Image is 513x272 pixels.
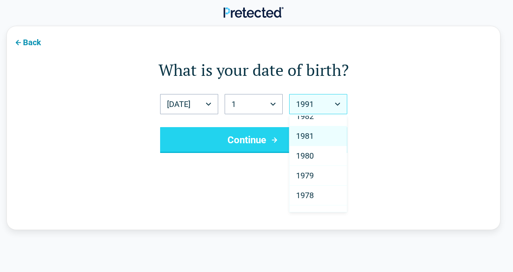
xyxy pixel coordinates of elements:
[296,151,314,161] span: 1980
[296,131,314,141] span: 1981
[296,190,314,200] span: 1978
[296,210,314,220] span: 1977
[296,171,314,180] span: 1979
[296,111,314,121] span: 1982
